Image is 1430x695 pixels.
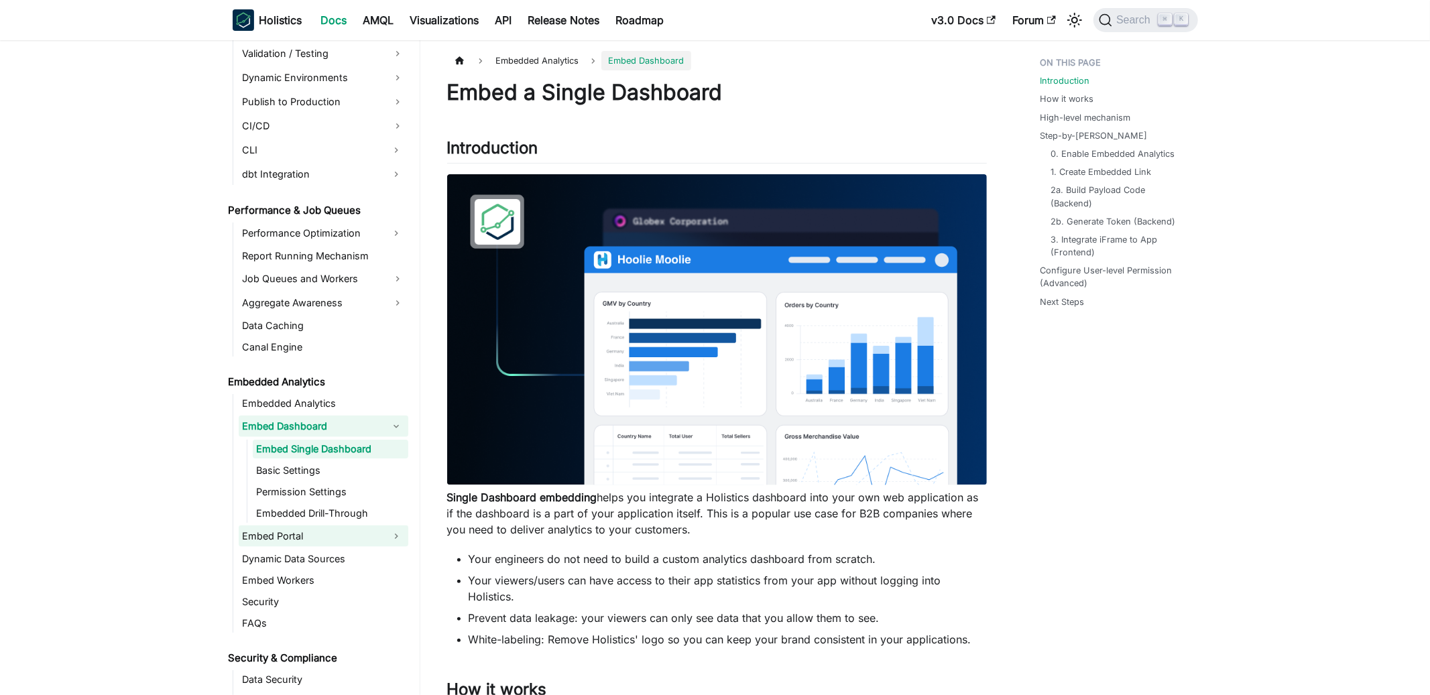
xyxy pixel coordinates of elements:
[253,440,408,458] a: Embed Single Dashboard
[1040,74,1090,87] a: Introduction
[1158,13,1172,25] kbd: ⌘
[1064,9,1085,31] button: Switch between dark and light mode (currently light mode)
[253,483,408,501] a: Permission Settings
[402,9,487,31] a: Visualizations
[447,79,987,106] h1: Embed a Single Dashboard
[469,631,987,647] li: White-labeling: Remove Holistics' logo so you can keep your brand consistent in your applications.
[313,9,355,31] a: Docs
[239,550,408,568] a: Dynamic Data Sources
[355,9,402,31] a: AMQL
[1175,13,1188,25] kbd: K
[447,174,987,485] img: Embedded Dashboard
[447,51,473,70] a: Home page
[487,9,520,31] a: API
[489,51,585,70] span: Embedded Analytics
[253,504,408,523] a: Embedded Drill-Through
[259,12,302,28] b: Holistics
[239,394,408,413] a: Embedded Analytics
[384,525,408,547] button: Expand sidebar category 'Embed Portal'
[924,9,1004,31] a: v3.0 Docs
[239,316,408,335] a: Data Caching
[469,610,987,626] li: Prevent data leakage: your viewers can only see data that you allow them to see.
[1051,215,1176,228] a: 2b. Generate Token (Backend)
[239,67,408,88] a: Dynamic Environments
[233,9,302,31] a: HolisticsHolistics
[1040,92,1094,105] a: How it works
[225,201,408,220] a: Performance & Job Queues
[239,223,384,244] a: Performance Optimization
[239,115,408,137] a: CI/CD
[384,416,408,437] button: Collapse sidebar category 'Embed Dashboard'
[447,138,987,164] h2: Introduction
[239,247,408,265] a: Report Running Mechanism
[1051,166,1152,178] a: 1. Create Embedded Link
[239,338,408,357] a: Canal Engine
[1040,129,1148,142] a: Step-by-[PERSON_NAME]
[1040,111,1131,124] a: High-level mechanism
[447,491,597,504] strong: Single Dashboard embedding
[225,373,408,391] a: Embedded Analytics
[1051,233,1185,259] a: 3. Integrate iFrame to App (Frontend)
[239,571,408,590] a: Embed Workers
[239,268,408,290] a: Job Queues and Workers
[447,51,987,70] nav: Breadcrumbs
[469,551,987,567] li: Your engineers do not need to build a custom analytics dashboard from scratch.
[239,416,384,437] a: Embed Dashboard
[239,525,384,547] a: Embed Portal
[1040,264,1190,290] a: Configure User-level Permission (Advanced)
[384,164,408,185] button: Expand sidebar category 'dbt Integration'
[384,223,408,244] button: Expand sidebar category 'Performance Optimization'
[1040,296,1085,308] a: Next Steps
[384,139,408,161] button: Expand sidebar category 'CLI'
[1004,9,1064,31] a: Forum
[239,91,408,113] a: Publish to Production
[219,40,420,695] nav: Docs sidebar
[239,164,384,185] a: dbt Integration
[233,9,254,31] img: Holistics
[239,139,384,161] a: CLI
[239,592,408,611] a: Security
[601,51,691,70] span: Embed Dashboard
[225,649,408,668] a: Security & Compliance
[608,9,672,31] a: Roadmap
[239,614,408,633] a: FAQs
[1051,184,1185,209] a: 2a. Build Payload Code (Backend)
[1093,8,1197,32] button: Search (Command+K)
[469,572,987,605] li: Your viewers/users can have access to their app statistics from your app without logging into Hol...
[239,292,408,314] a: Aggregate Awareness
[239,670,408,689] a: Data Security
[447,489,987,538] p: helps you integrate a Holistics dashboard into your own web application as if the dashboard is a ...
[239,43,408,64] a: Validation / Testing
[520,9,608,31] a: Release Notes
[1112,14,1158,26] span: Search
[253,461,408,480] a: Basic Settings
[1051,147,1175,160] a: 0. Enable Embedded Analytics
